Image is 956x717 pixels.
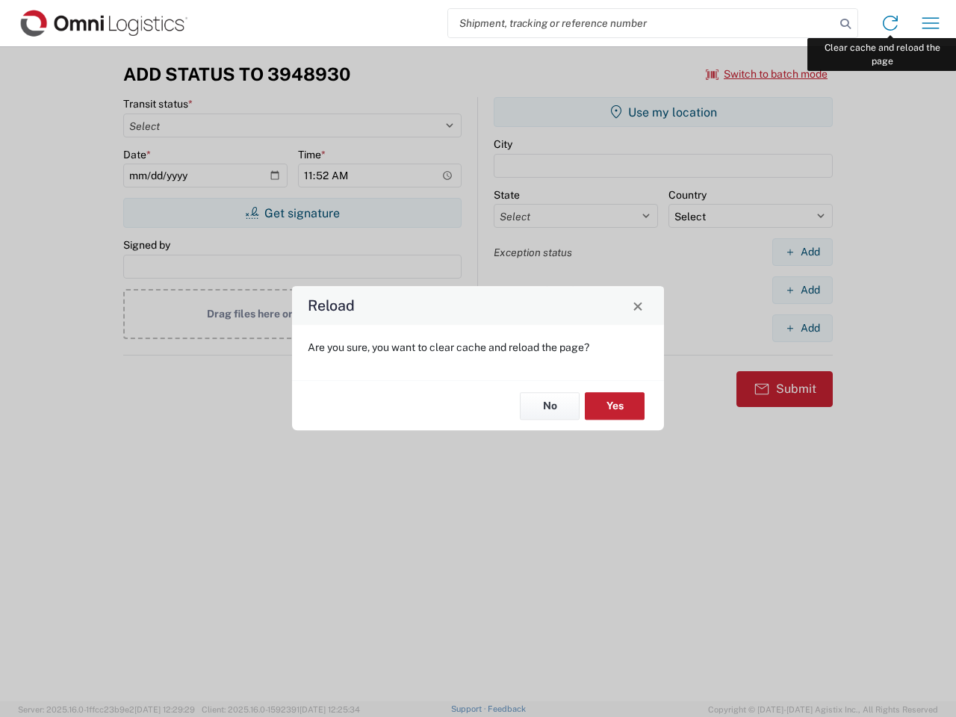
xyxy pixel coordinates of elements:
input: Shipment, tracking or reference number [448,9,835,37]
h4: Reload [308,295,355,317]
button: No [520,392,580,420]
p: Are you sure, you want to clear cache and reload the page? [308,341,648,354]
button: Close [627,295,648,316]
button: Yes [585,392,645,420]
